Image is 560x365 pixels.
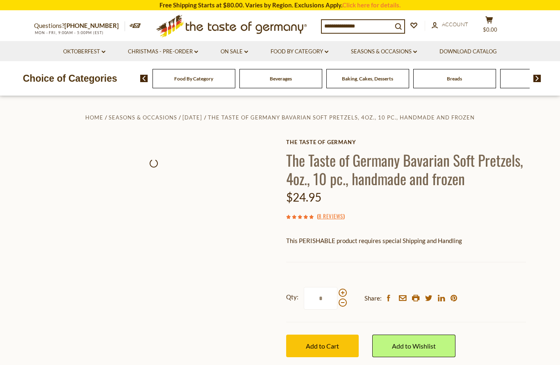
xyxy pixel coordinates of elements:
a: Seasons & Occasions [351,47,417,56]
a: On Sale [221,47,248,56]
span: MON - FRI, 9:00AM - 5:00PM (EST) [34,30,104,35]
input: Qty: [304,287,337,310]
h1: The Taste of Germany Bavarian Soft Pretzels, 4oz., 10 pc., handmade and frozen [286,151,526,188]
a: Beverages [270,76,292,82]
a: Click here for details. [342,1,401,9]
a: Account [432,20,468,29]
span: Share: [364,293,382,303]
span: $24.95 [286,190,321,204]
a: [DATE] [182,114,202,121]
a: Home [85,114,103,121]
a: [PHONE_NUMBER] [64,22,119,29]
a: The Taste of Germany [286,139,526,145]
a: Download Catalog [439,47,497,56]
a: Seasons & Occasions [109,114,177,121]
img: previous arrow [140,75,148,82]
a: Oktoberfest [63,47,105,56]
li: We will ship this product in heat-protective packaging and ice. [294,252,526,262]
a: The Taste of Germany Bavarian Soft Pretzels, 4oz., 10 pc., handmade and frozen [208,114,475,121]
button: Add to Cart [286,335,359,357]
p: Questions? [34,21,125,31]
strong: Qty: [286,292,298,302]
span: Account [442,21,468,28]
a: Food By Category [271,47,328,56]
span: Add to Cart [306,342,339,350]
a: Food By Category [174,76,213,82]
span: $0.00 [483,26,497,33]
a: 8 Reviews [319,212,343,221]
p: This PERISHABLE product requires special Shipping and Handling [286,236,526,246]
a: Add to Wishlist [372,335,455,357]
a: Christmas - PRE-ORDER [128,47,198,56]
span: ( ) [317,212,345,220]
button: $0.00 [477,16,501,37]
img: next arrow [533,75,541,82]
a: Breads [447,76,462,82]
a: Baking, Cakes, Desserts [342,76,393,82]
